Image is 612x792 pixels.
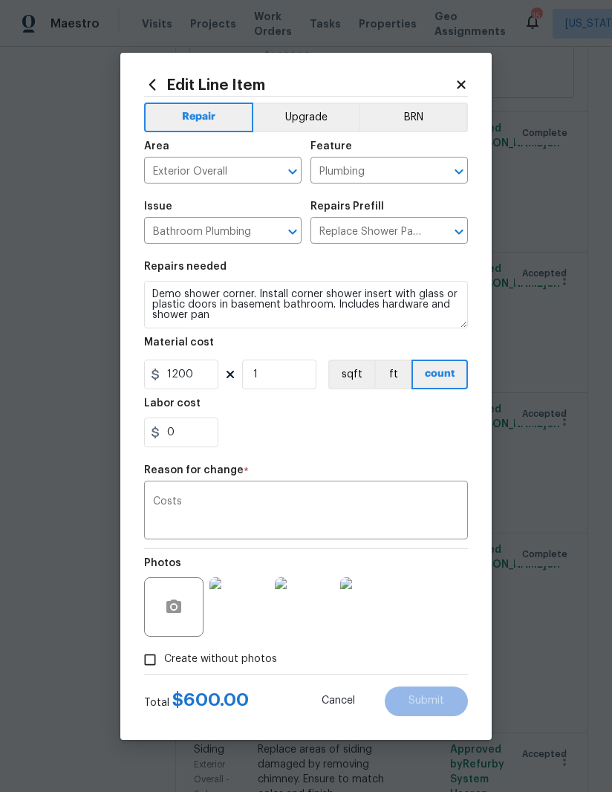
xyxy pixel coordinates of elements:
h2: Edit Line Item [144,77,455,93]
button: Cancel [298,686,379,716]
button: BRN [359,103,468,132]
span: $ 600.00 [172,691,249,709]
h5: Repairs Prefill [310,201,384,212]
h5: Feature [310,141,352,152]
textarea: Costs [153,496,459,528]
button: ft [374,360,411,389]
span: Cancel [322,695,355,707]
h5: Area [144,141,169,152]
button: Submit [385,686,468,716]
textarea: Demo shower corner. Install corner shower insert with glass or plastic doors in basement bathroom... [144,281,468,328]
h5: Issue [144,201,172,212]
button: count [411,360,468,389]
button: Open [449,221,469,242]
button: Open [449,161,469,182]
button: Open [282,161,303,182]
button: Repair [144,103,253,132]
h5: Material cost [144,337,214,348]
h5: Repairs needed [144,262,227,272]
span: Submit [408,695,444,707]
h5: Photos [144,558,181,568]
button: Upgrade [253,103,359,132]
button: sqft [328,360,374,389]
div: Total [144,692,249,710]
button: Open [282,221,303,242]
h5: Reason for change [144,465,244,475]
span: Create without photos [164,652,277,667]
h5: Labor cost [144,398,201,409]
